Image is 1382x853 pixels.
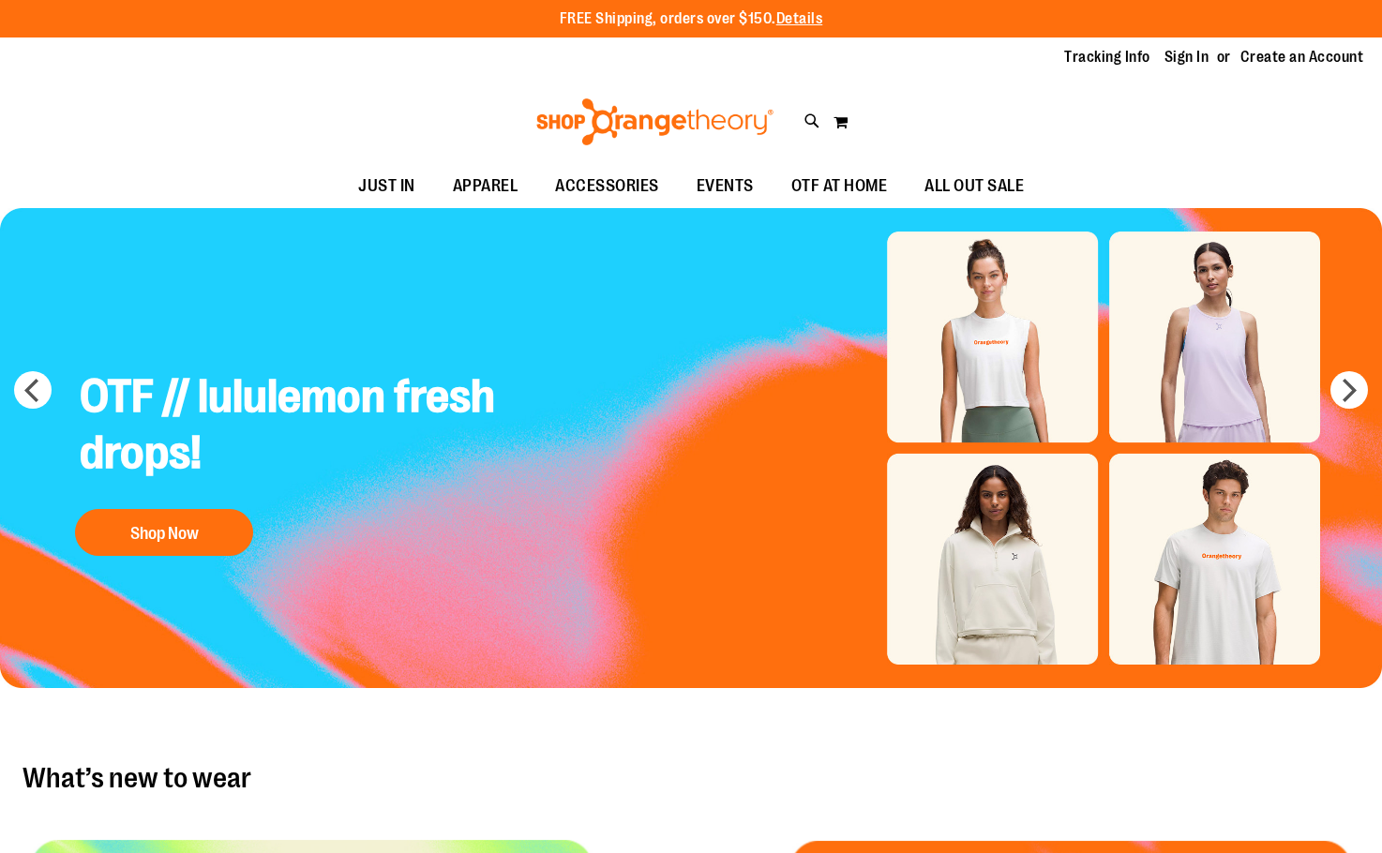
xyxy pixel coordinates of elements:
[1240,47,1364,67] a: Create an Account
[14,371,52,409] button: prev
[776,10,823,27] a: Details
[924,165,1024,207] span: ALL OUT SALE
[1330,371,1368,409] button: next
[1064,47,1150,67] a: Tracking Info
[555,165,659,207] span: ACCESSORIES
[791,165,888,207] span: OTF AT HOME
[560,8,823,30] p: FREE Shipping, orders over $150.
[697,165,754,207] span: EVENTS
[533,98,776,145] img: Shop Orangetheory
[66,354,510,565] a: OTF // lululemon fresh drops! Shop Now
[66,354,510,500] h2: OTF // lululemon fresh drops!
[23,763,1359,793] h2: What’s new to wear
[453,165,518,207] span: APPAREL
[75,509,253,556] button: Shop Now
[1164,47,1209,67] a: Sign In
[358,165,415,207] span: JUST IN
